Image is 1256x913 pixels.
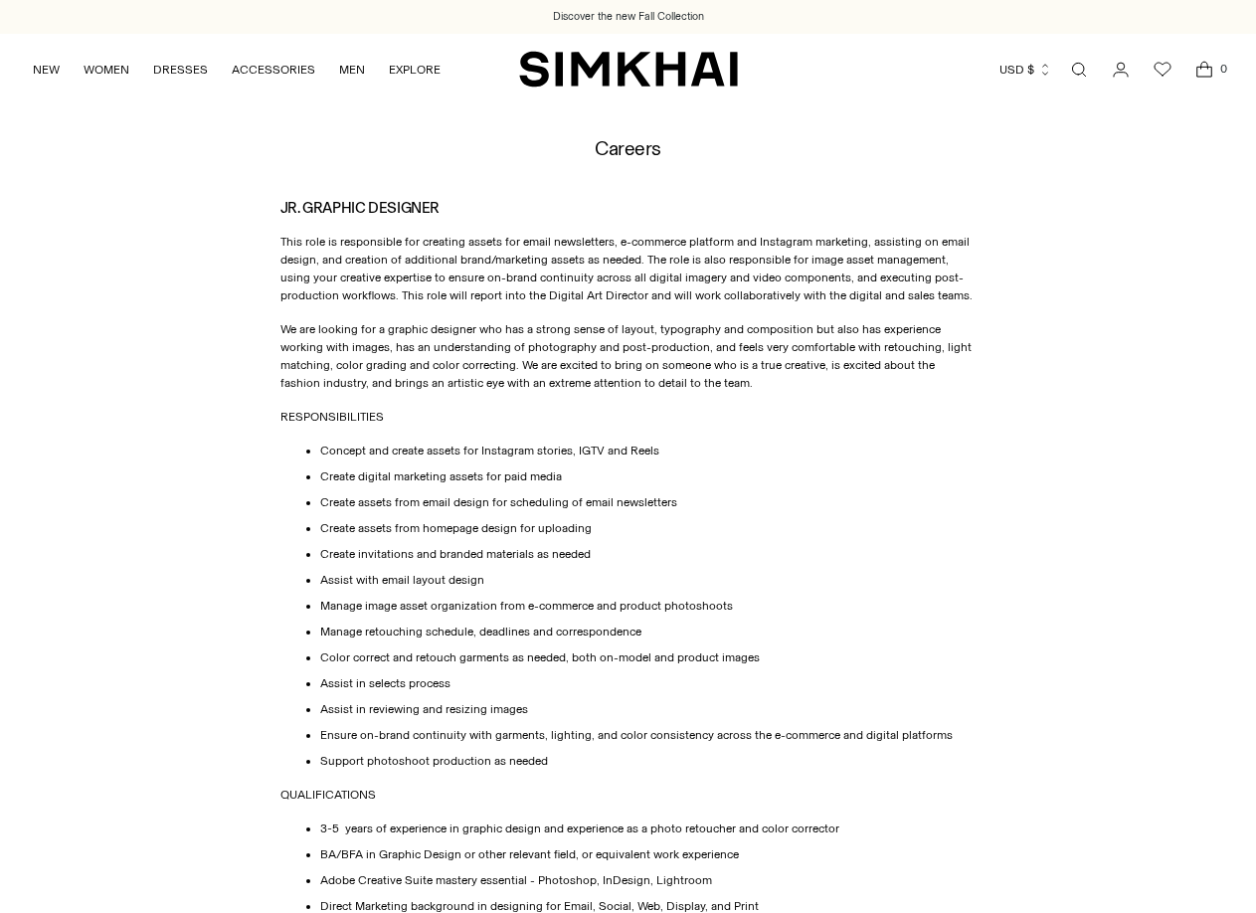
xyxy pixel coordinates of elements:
span: Ensure on-brand continuity with garments, lighting, and color consistency across the e-commerce a... [320,728,953,742]
h3: JR. GRAPHIC DESIGNER [280,200,977,216]
a: Wishlist [1143,50,1182,90]
span: Support photoshoot production as needed [320,754,548,768]
button: USD $ [999,48,1052,91]
span: Manage image asset organization from e-commerce and product photoshoots [320,599,733,613]
a: EXPLORE [389,48,441,91]
span: Adobe Creative Suite mastery essential - Photoshop, InDesign, Lightroom [320,873,712,887]
span: Color correct and retouch garments as needed, both on-model and product images [320,650,760,664]
a: ACCESSORIES [232,48,315,91]
span: Create invitations and branded materials as needed [320,547,591,561]
a: Open search modal [1059,50,1099,90]
a: WOMEN [84,48,129,91]
span: Create digital marketing assets for paid media [320,469,562,483]
a: DRESSES [153,48,208,91]
span: Concept and create assets for Instagram stories, IGTV and Reels [320,444,659,457]
span: Direct Marketing background in designing for Email, Social, Web, Display, and Print [320,899,759,913]
span: Assist with email layout design [320,573,484,587]
span: 3-5 years of experience in graphic design and experience as a photo retoucher and color corrector [320,822,839,835]
a: Discover the new Fall Collection [553,9,704,25]
span: Create assets from homepage design for uploading [320,521,592,535]
span: Manage retouching schedule, deadlines and correspondence [320,625,641,639]
a: Open cart modal [1184,50,1224,90]
span: Assist in selects process [320,676,450,690]
a: NEW [33,48,60,91]
span: BA/BFA in Graphic Design or other relevant field, or equivalent work experience [320,847,739,861]
h1: Careers [595,138,661,160]
a: SIMKHAI [519,50,738,89]
span: We are looking for a graphic designer who has a strong sense of layout, typography and compositio... [280,322,972,390]
span: 0 [1214,60,1232,78]
span: This role is responsible for creating assets for email newsletters, e-commerce platform and Insta... [280,235,973,302]
a: Go to the account page [1101,50,1141,90]
span: QUALIFICATIONS [280,788,376,802]
a: MEN [339,48,365,91]
span: RESPONSIBILITIES [280,410,384,424]
span: Create assets from email design for scheduling of email newsletters [320,495,677,509]
span: Assist in reviewing and resizing images [320,702,528,716]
